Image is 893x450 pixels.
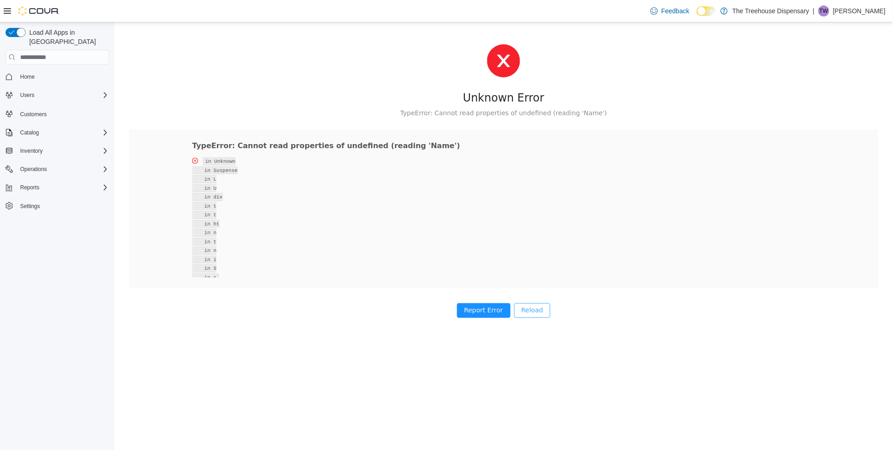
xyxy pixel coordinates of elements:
[16,108,109,119] span: Customers
[20,203,40,210] span: Settings
[373,22,406,55] i: icon: close-circle
[16,109,50,120] a: Customers
[2,70,113,83] button: Home
[16,71,109,82] span: Home
[26,28,109,46] span: Load All Apps in [GEOGRAPHIC_DATA]
[818,5,829,16] div: Tina Wilkins
[400,281,436,295] button: Reload
[16,164,109,175] span: Operations
[2,199,113,213] button: Settings
[20,129,39,136] span: Catalog
[343,281,396,295] button: Report Error
[16,201,43,212] a: Settings
[2,163,113,176] button: Operations
[16,127,109,138] span: Catalog
[20,184,39,191] span: Reports
[78,135,123,259] code: in Unknown in Suspense in L in U in div in t in t in ht in n in t in n in i in S in s
[833,5,886,16] p: [PERSON_NAME]
[20,166,47,173] span: Operations
[16,145,109,156] span: Inventory
[16,182,43,193] button: Reports
[2,145,113,157] button: Inventory
[2,89,113,102] button: Users
[2,107,113,120] button: Customers
[16,90,109,101] span: Users
[732,5,809,16] p: The Treehouse Dispensary
[16,200,109,212] span: Settings
[20,111,47,118] span: Customers
[16,182,109,193] span: Reports
[20,147,43,155] span: Inventory
[697,6,716,16] input: Dark Mode
[16,164,51,175] button: Operations
[2,181,113,194] button: Reports
[16,71,38,82] a: Home
[662,6,689,16] span: Feedback
[820,5,828,16] span: TW
[78,119,346,128] strong: TypeError: Cannot read properties of undefined (reading 'Name')
[2,126,113,139] button: Catalog
[15,66,764,86] div: Unknown Error
[16,145,46,156] button: Inventory
[647,2,693,20] a: Feedback
[20,73,35,80] span: Home
[5,66,109,236] nav: Complex example
[813,5,815,16] p: |
[16,90,38,101] button: Users
[78,135,84,141] i: icon: close-circle
[15,86,764,96] div: TypeError: Cannot read properties of undefined (reading 'Name')
[20,91,34,99] span: Users
[16,127,43,138] button: Catalog
[18,6,59,16] img: Cova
